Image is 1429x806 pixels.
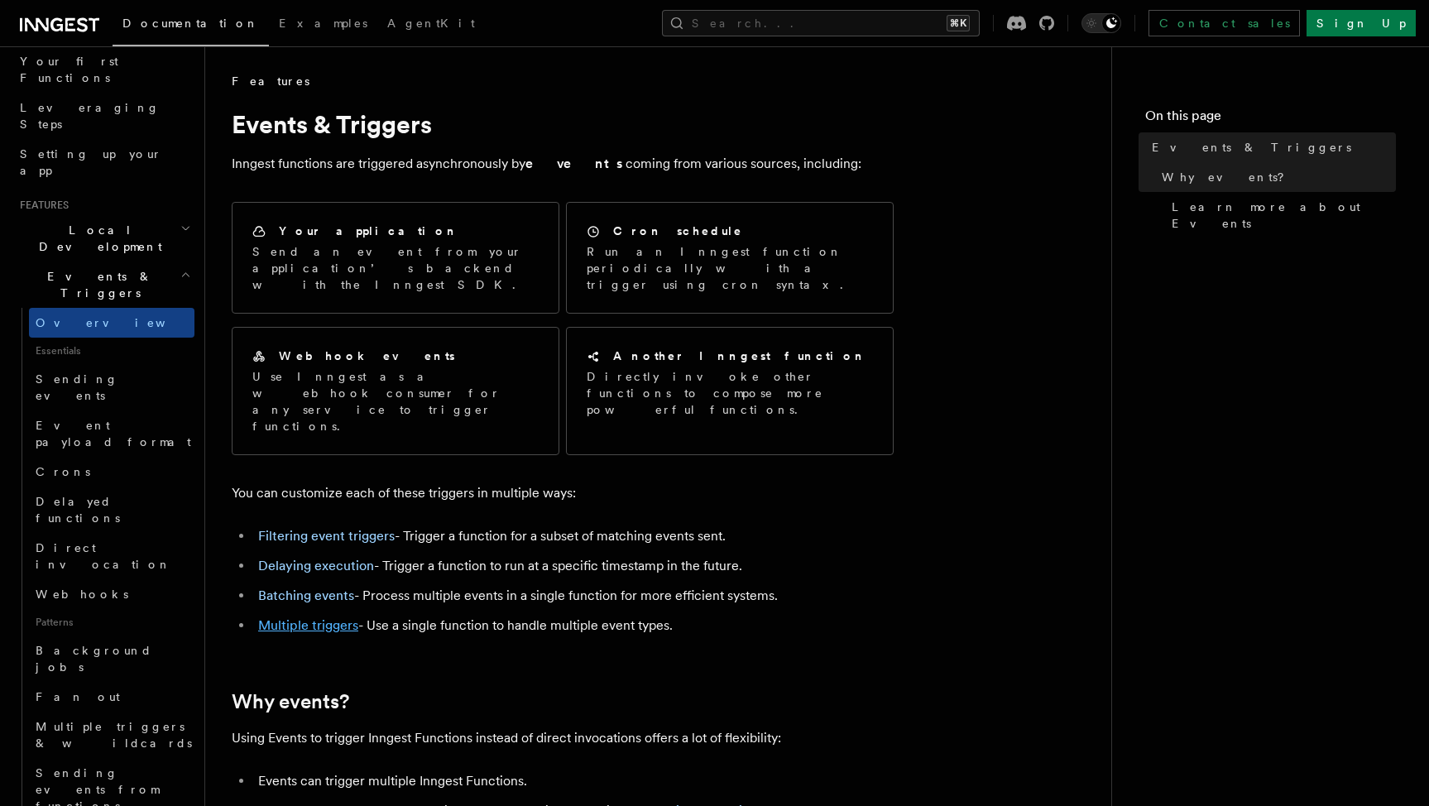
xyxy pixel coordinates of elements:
li: - Trigger a function to run at a specific timestamp in the future. [253,554,894,578]
a: Contact sales [1148,10,1300,36]
strong: events [525,156,626,171]
a: Background jobs [29,636,194,682]
a: Your applicationSend an event from your application’s backend with the Inngest SDK. [232,202,559,314]
h2: Webhook events [279,348,455,364]
span: Leveraging Steps [20,101,160,131]
a: Delaying execution [258,558,374,573]
h2: Cron schedule [613,223,743,239]
li: - Use a single function to handle multiple event types. [253,614,894,637]
a: Learn more about Events [1165,192,1396,238]
a: Fan out [29,682,194,712]
span: Why events? [1162,169,1296,185]
span: Fan out [36,690,120,703]
li: - Process multiple events in a single function for more efficient systems. [253,584,894,607]
span: Essentials [29,338,194,364]
span: Event payload format [36,419,191,449]
span: Your first Functions [20,55,118,84]
p: Send an event from your application’s backend with the Inngest SDK. [252,243,539,293]
button: Toggle dark mode [1081,13,1121,33]
button: Events & Triggers [13,261,194,308]
a: Filtering event triggers [258,528,395,544]
span: Setting up your app [20,147,162,177]
button: Search...⌘K [662,10,980,36]
a: Batching events [258,588,354,603]
a: Documentation [113,5,269,46]
span: Features [13,199,69,212]
a: Multiple triggers & wildcards [29,712,194,758]
h2: Your application [279,223,458,239]
a: Setting up your app [13,139,194,185]
a: Webhooks [29,579,194,609]
li: - Trigger a function for a subset of matching events sent. [253,525,894,548]
a: Leveraging Steps [13,93,194,139]
p: Using Events to trigger Inngest Functions instead of direct invocations offers a lot of flexibility: [232,727,894,750]
a: Examples [269,5,377,45]
p: Directly invoke other functions to compose more powerful functions. [587,368,873,418]
p: You can customize each of these triggers in multiple ways: [232,482,894,505]
li: Events can trigger multiple Inngest Functions. [253,770,894,793]
a: Why events? [1155,162,1396,192]
a: Events & Triggers [1145,132,1396,162]
span: Delayed functions [36,495,120,525]
span: Webhooks [36,588,128,601]
span: Multiple triggers & wildcards [36,720,192,750]
span: Patterns [29,609,194,636]
a: Why events? [232,690,349,713]
p: Use Inngest as a webhook consumer for any service to trigger functions. [252,368,539,434]
p: Inngest functions are triggered asynchronously by coming from various sources, including: [232,152,894,175]
span: Background jobs [36,644,152,674]
span: Crons [36,465,90,478]
span: Learn more about Events [1172,199,1396,232]
span: Overview [36,316,206,329]
span: Direct invocation [36,541,171,571]
span: Features [232,73,309,89]
a: Crons [29,457,194,487]
p: Run an Inngest function periodically with a trigger using cron syntax. [587,243,873,293]
a: Delayed functions [29,487,194,533]
h2: Another Inngest function [613,348,866,364]
a: AgentKit [377,5,485,45]
a: Another Inngest functionDirectly invoke other functions to compose more powerful functions. [566,327,894,455]
button: Local Development [13,215,194,261]
span: Documentation [122,17,259,30]
kbd: ⌘K [947,15,970,31]
h4: On this page [1145,106,1396,132]
a: Webhook eventsUse Inngest as a webhook consumer for any service to trigger functions. [232,327,559,455]
a: Multiple triggers [258,617,358,633]
a: Direct invocation [29,533,194,579]
a: Cron scheduleRun an Inngest function periodically with a trigger using cron syntax. [566,202,894,314]
a: Event payload format [29,410,194,457]
span: Events & Triggers [13,268,180,301]
span: Local Development [13,222,180,255]
a: Your first Functions [13,46,194,93]
h1: Events & Triggers [232,109,894,139]
span: AgentKit [387,17,475,30]
a: Sign Up [1307,10,1416,36]
span: Examples [279,17,367,30]
span: Sending events [36,372,118,402]
span: Events & Triggers [1152,139,1351,156]
a: Overview [29,308,194,338]
a: Sending events [29,364,194,410]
